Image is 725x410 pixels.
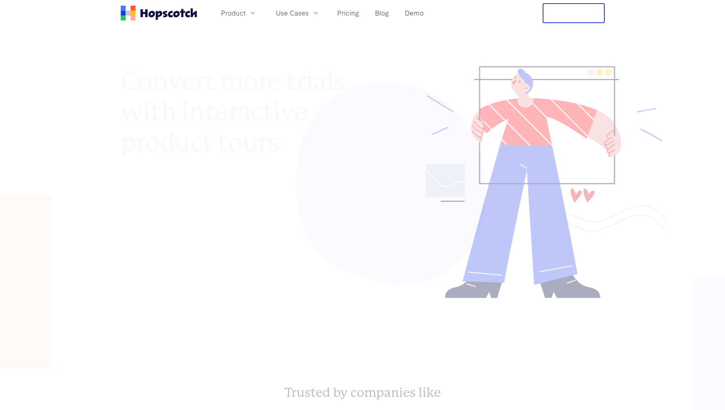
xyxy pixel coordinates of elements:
span: Use Cases [276,8,309,18]
h1: Convert more trials with interactive product tours [121,66,363,157]
a: Blog [372,6,392,20]
a: Home [121,6,197,21]
button: Free Trial [543,3,605,23]
h2: Trusted by companies like [70,385,656,401]
button: Product [216,6,262,20]
a: Pricing [334,6,362,20]
span: Product [221,8,246,18]
button: Use Cases [271,6,324,20]
a: Demo [402,6,427,20]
